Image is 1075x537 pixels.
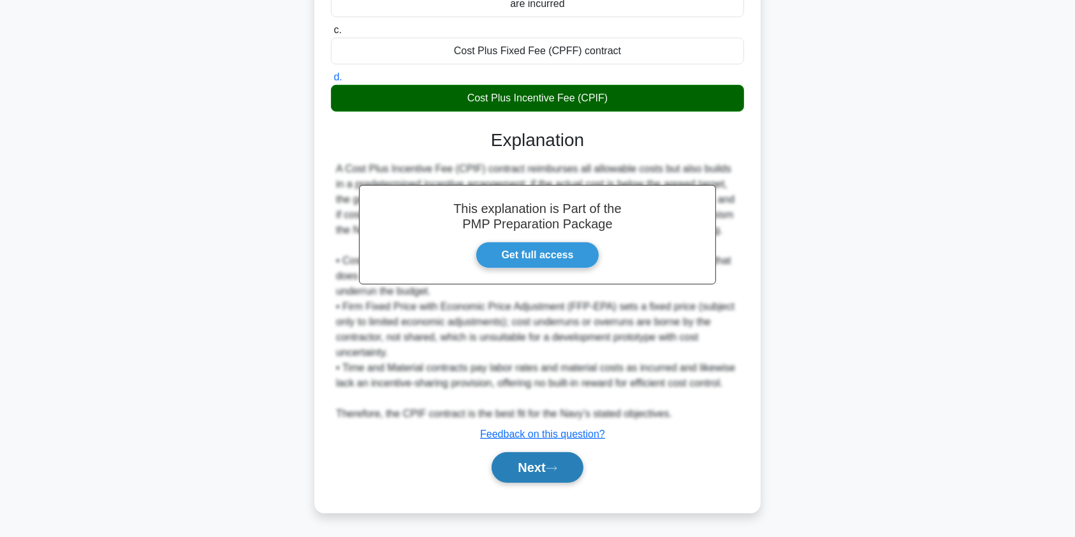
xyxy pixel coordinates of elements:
[333,71,342,82] span: d.
[339,129,736,151] h3: Explanation
[492,452,583,483] button: Next
[331,38,744,64] div: Cost Plus Fixed Fee (CPFF) contract
[476,242,600,268] a: Get full access
[333,24,341,35] span: c.
[336,161,739,422] div: A Cost Plus Incentive Fee (CPIF) contract reimburses all allowable costs but also builds in a pre...
[331,85,744,112] div: Cost Plus Incentive Fee (CPIF)
[480,429,605,439] a: Feedback on this question?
